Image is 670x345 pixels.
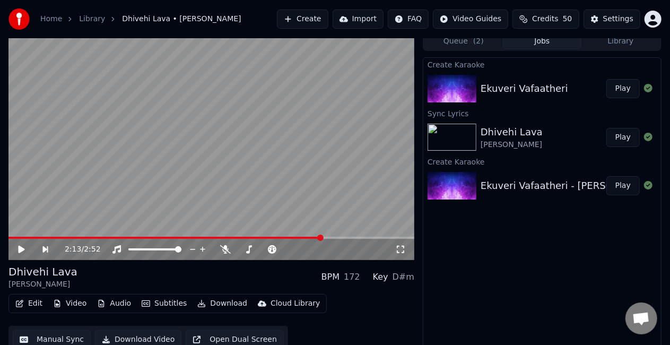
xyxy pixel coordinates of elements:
[193,296,251,311] button: Download
[512,10,579,29] button: Credits50
[532,14,558,24] span: Credits
[65,244,81,255] span: 2:13
[373,271,388,283] div: Key
[481,140,543,150] div: [PERSON_NAME]
[344,271,360,283] div: 172
[8,264,77,279] div: Dhivehi Lava
[8,279,77,290] div: [PERSON_NAME]
[40,14,241,24] nav: breadcrumb
[65,244,90,255] div: /
[625,303,657,334] div: Open chat
[271,298,320,309] div: Cloud Library
[423,155,661,168] div: Create Karaoke
[584,10,640,29] button: Settings
[137,296,191,311] button: Subtitles
[79,14,105,24] a: Library
[321,271,340,283] div: BPM
[388,10,429,29] button: FAQ
[393,271,414,283] div: D#m
[49,296,91,311] button: Video
[603,14,633,24] div: Settings
[481,125,543,140] div: Dhivehi Lava
[423,107,661,119] div: Sync Lyrics
[84,244,100,255] span: 2:52
[433,10,508,29] button: Video Guides
[122,14,241,24] span: Dhivehi Lava • [PERSON_NAME]
[8,8,30,30] img: youka
[333,10,384,29] button: Import
[93,296,135,311] button: Audio
[473,36,484,47] span: ( 2 )
[581,34,660,49] button: Library
[277,10,328,29] button: Create
[11,296,47,311] button: Edit
[424,34,503,49] button: Queue
[481,81,568,96] div: Ekuveri Vafaatheri
[423,58,661,71] div: Create Karaoke
[503,34,581,49] button: Jobs
[563,14,572,24] span: 50
[606,176,640,195] button: Play
[606,128,640,147] button: Play
[40,14,62,24] a: Home
[606,79,640,98] button: Play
